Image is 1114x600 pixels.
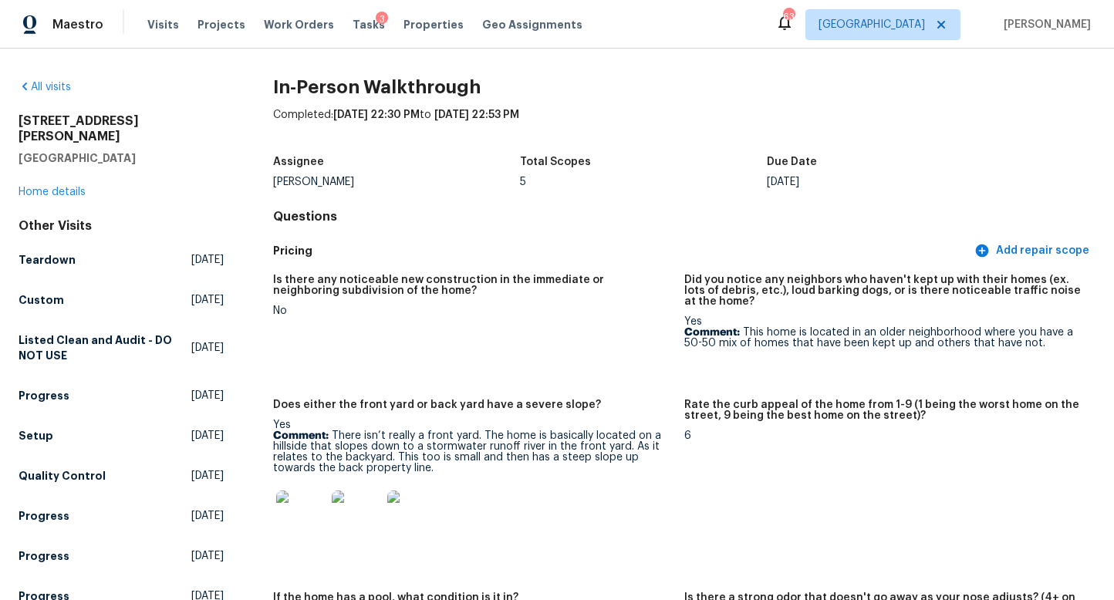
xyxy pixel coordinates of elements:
h5: Is there any noticeable new construction in the immediate or neighboring subdivision of the home? [273,275,672,296]
span: Geo Assignments [482,17,582,32]
h5: Assignee [273,157,324,167]
a: Custom[DATE] [19,286,224,314]
span: [DATE] [191,548,224,564]
button: Add repair scope [971,237,1095,265]
span: Tasks [353,19,385,30]
a: All visits [19,82,71,93]
span: [DATE] [191,292,224,308]
span: Projects [197,17,245,32]
span: [DATE] [191,388,224,403]
span: [DATE] [191,252,224,268]
h5: Progress [19,548,69,564]
h5: Quality Control [19,468,106,484]
a: Quality Control[DATE] [19,462,224,490]
div: Yes [273,420,672,549]
h5: Setup [19,428,53,443]
div: Yes [684,316,1083,349]
h2: [STREET_ADDRESS][PERSON_NAME] [19,113,224,144]
div: [DATE] [767,177,1014,187]
div: No [273,305,672,316]
h5: Does either the front yard or back yard have a severe slope? [273,399,601,410]
a: Progress[DATE] [19,502,224,530]
a: Teardown[DATE] [19,246,224,274]
span: [DATE] [191,508,224,524]
a: Listed Clean and Audit - DO NOT USE[DATE] [19,326,224,369]
h5: Total Scopes [520,157,591,167]
h5: [GEOGRAPHIC_DATA] [19,150,224,166]
h5: Progress [19,508,69,524]
h5: Did you notice any neighbors who haven't kept up with their homes (ex. lots of debris, etc.), lou... [684,275,1083,307]
div: 5 [520,177,767,187]
a: Progress[DATE] [19,382,224,410]
span: [DATE] 22:30 PM [333,110,420,120]
span: Maestro [52,17,103,32]
span: Visits [147,17,179,32]
span: [DATE] 22:53 PM [434,110,519,120]
h5: Custom [19,292,64,308]
div: 3 [376,12,388,27]
b: Comment: [684,327,740,338]
span: [DATE] [191,428,224,443]
a: Home details [19,187,86,197]
span: [DATE] [191,340,224,356]
h2: In-Person Walkthrough [273,79,1095,95]
h4: Questions [273,209,1095,224]
span: [GEOGRAPHIC_DATA] [819,17,925,32]
span: Work Orders [264,17,334,32]
div: 63 [783,9,794,25]
span: [DATE] [191,468,224,484]
div: 6 [684,430,1083,441]
span: Add repair scope [977,241,1089,261]
span: [PERSON_NAME] [998,17,1091,32]
div: [PERSON_NAME] [273,177,520,187]
span: Properties [403,17,464,32]
h5: Pricing [273,243,971,259]
h5: Rate the curb appeal of the home from 1-9 (1 being the worst home on the street, 9 being the best... [684,399,1083,421]
a: Progress[DATE] [19,542,224,570]
p: This home is located in an older neighborhood where you have a 50-50 mix of homes that have been ... [684,327,1083,349]
h5: Progress [19,388,69,403]
h5: Listed Clean and Audit - DO NOT USE [19,332,191,363]
h5: Due Date [767,157,817,167]
h5: Teardown [19,252,76,268]
div: Other Visits [19,218,224,234]
div: Completed: to [273,107,1095,147]
p: There isn’t really a front yard. The home is basically located on a hillside that slopes down to ... [273,430,672,474]
b: Comment: [273,430,329,441]
a: Setup[DATE] [19,422,224,450]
